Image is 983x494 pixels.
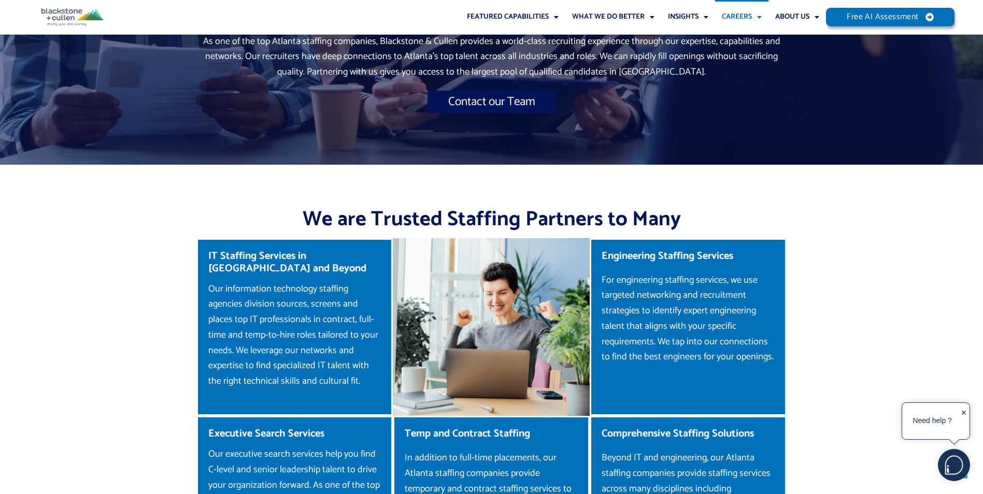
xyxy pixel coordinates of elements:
[208,250,381,275] h4: IT Staffing Services in [GEOGRAPHIC_DATA] and Beyond
[904,404,961,438] div: Need help ?
[847,13,918,21] span: Free AI Assessment
[602,250,775,263] h4: Engineering Staffing Services
[448,96,535,108] span: Contact our Team
[196,34,787,80] p: As one of the top Atlanta staffing companies, Blackstone & Cullen provides a world-class recruiti...
[938,449,970,481] img: users%2F5SSOSaKfQqXq3cFEnIZRYMEs4ra2%2Fmedia%2Fimages%2F-Bulle%20blanche%20sans%20fond%20%2B%20ma...
[405,428,578,440] h4: Temp and Contract Staffing
[208,282,381,389] p: Our information technology staffing agencies division sources, screens and places top IT professi...
[826,8,954,26] a: Free AI Assessment
[202,206,782,233] h2: We are Trusted Staffing Partners to Many
[961,405,967,438] div: ✕
[602,428,775,440] h4: Comprehensive Staffing Solutions
[428,91,556,113] a: Contact our Team
[208,428,381,440] h4: Executive Search Services
[602,273,775,365] p: For engineering staffing services, we use targeted networking and recruitment strategies to ident...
